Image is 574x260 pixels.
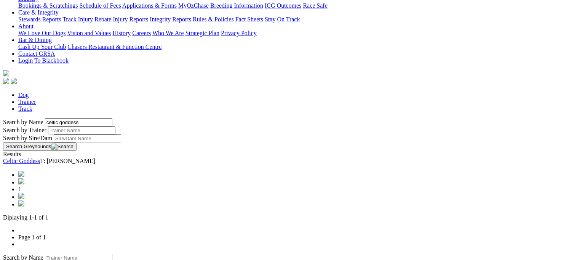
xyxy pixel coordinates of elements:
[18,186,21,192] span: 1
[18,23,34,29] a: About
[3,70,9,76] img: logo-grsa-white.png
[18,193,24,199] img: chevron-right-pager-blue.svg
[3,151,571,158] div: Results
[54,134,121,142] input: Search by Sire/Dam name
[265,2,301,9] a: ICG Outcomes
[18,200,24,207] img: chevrons-right-pager-blue.svg
[18,44,571,50] div: Bar & Dining
[150,16,191,23] a: Integrity Reports
[18,16,571,23] div: Care & Integrity
[265,16,300,23] a: Stay On Track
[152,30,184,36] a: Who We Are
[18,16,61,23] a: Stewards Reports
[18,30,571,37] div: About
[11,78,17,84] img: twitter.svg
[18,178,24,184] img: chevron-left-pager-blue.svg
[3,127,46,133] label: Search by Trainer
[67,30,111,36] a: Vision and Values
[62,16,111,23] a: Track Injury Rebate
[51,144,74,150] img: Search
[18,2,78,9] a: Bookings & Scratchings
[112,30,131,36] a: History
[67,44,161,50] a: Chasers Restaurant & Function Centre
[18,105,32,112] a: Track
[18,57,69,64] a: Login To Blackbook
[113,16,148,23] a: Injury Reports
[18,37,52,43] a: Bar & Dining
[18,99,36,105] a: Trainer
[185,30,219,36] a: Strategic Plan
[3,214,571,221] p: Diplaying 1-1 of 1
[18,50,55,57] a: Contact GRSA
[3,135,52,141] label: Search by Sire/Dam
[18,92,29,98] a: Dog
[18,234,46,241] a: Page 1 of 1
[45,118,112,126] input: Search by Greyhound name
[3,158,571,165] div: T: [PERSON_NAME]
[303,2,327,9] a: Race Safe
[3,142,77,151] button: Search Greyhounds
[79,2,121,9] a: Schedule of Fees
[193,16,234,23] a: Rules & Policies
[3,158,40,164] a: Celtic Goddess
[235,16,263,23] a: Fact Sheets
[18,44,66,50] a: Cash Up Your Club
[3,119,43,125] label: Search by Name
[48,126,115,134] input: Search by Trainer name
[178,2,209,9] a: MyOzChase
[122,2,177,9] a: Applications & Forms
[18,9,59,16] a: Care & Integrity
[221,30,257,36] a: Privacy Policy
[18,30,66,36] a: We Love Our Dogs
[18,171,24,177] img: chevrons-left-pager-blue.svg
[132,30,151,36] a: Careers
[18,2,571,9] div: Industry
[3,78,9,84] img: facebook.svg
[210,2,263,9] a: Breeding Information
